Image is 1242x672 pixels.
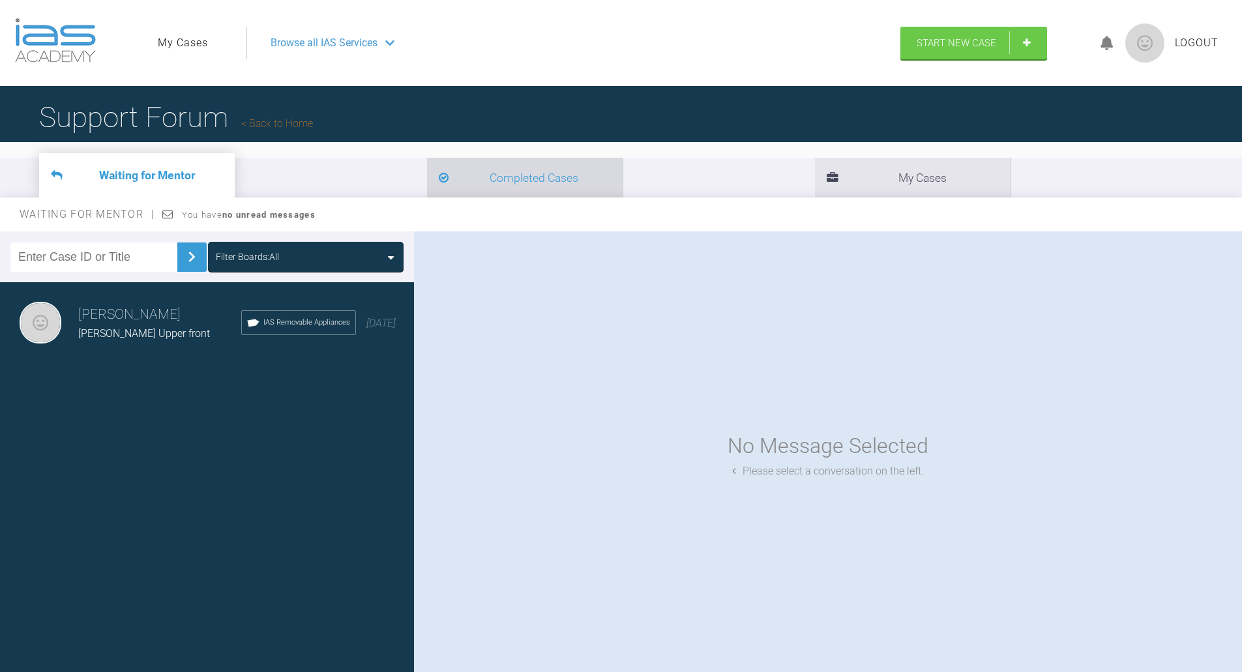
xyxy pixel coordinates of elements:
[78,327,210,340] span: [PERSON_NAME] Upper front
[732,463,924,480] div: Please select a conversation on the left.
[182,210,316,220] span: You have
[78,304,241,326] h3: [PERSON_NAME]
[366,317,396,329] span: [DATE]
[10,242,177,272] input: Enter Case ID or Title
[1175,35,1219,51] a: Logout
[20,302,61,343] img: Gustaf Blomgren
[216,250,279,264] div: Filter Boards: All
[158,35,208,51] a: My Cases
[815,158,1011,197] li: My Cases
[39,153,235,197] li: Waiting for Mentor
[222,210,316,220] strong: no unread messages
[241,117,313,130] a: Back to Home
[728,430,928,463] div: No Message Selected
[263,317,350,329] span: IAS Removable Appliances
[900,27,1047,59] a: Start New Case
[917,37,996,49] span: Start New Case
[15,18,96,63] img: logo-light.3e3ef733.png
[20,208,155,220] span: Waiting for Mentor
[181,246,202,267] img: chevronRight.28bd32b0.svg
[427,158,623,197] li: Completed Cases
[1125,23,1164,63] img: profile.png
[271,35,377,51] span: Browse all IAS Services
[39,95,313,140] h1: Support Forum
